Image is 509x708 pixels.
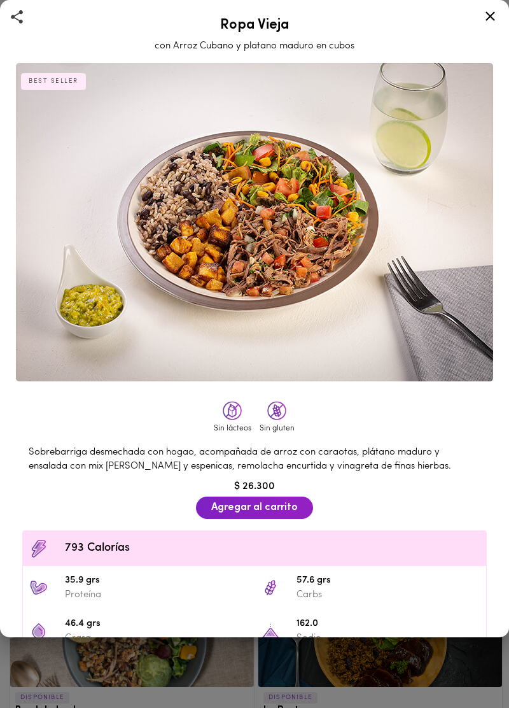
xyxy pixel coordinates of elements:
[16,18,493,33] h2: Ropa Vieja
[29,448,451,471] span: Sobrebarriga desmechada con hogao, acompañada de arroz con caraotas, plátano maduro y ensalada co...
[261,578,280,597] img: 57.6 grs Carbs
[65,574,248,588] span: 35.9 grs
[223,401,242,420] img: dairyfree.png
[213,423,251,434] div: Sin lácteos
[261,621,280,641] img: 162.0 Sodio
[296,574,480,588] span: 57.6 grs
[258,423,296,434] div: Sin gluten
[65,588,248,602] p: Proteína
[211,502,298,514] span: Agregar al carrito
[296,632,480,645] p: Sodio
[448,647,509,708] iframe: Messagebird Livechat Widget
[296,588,480,602] p: Carbs
[29,539,48,558] img: Contenido calórico
[29,621,48,641] img: 46.4 grs Grasa
[196,497,313,519] button: Agregar al carrito
[29,578,48,597] img: 35.9 grs Proteína
[155,41,354,51] span: con Arroz Cubano y platano maduro en cubos
[296,617,480,632] span: 162.0
[16,479,493,494] div: $ 26.300
[21,73,86,90] div: BEST SELLER
[16,63,493,381] img: Ropa Vieja
[65,632,248,645] p: Grasa
[267,401,286,420] img: glutenfree.png
[65,540,480,557] span: 793 Calorías
[65,617,248,632] span: 46.4 grs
